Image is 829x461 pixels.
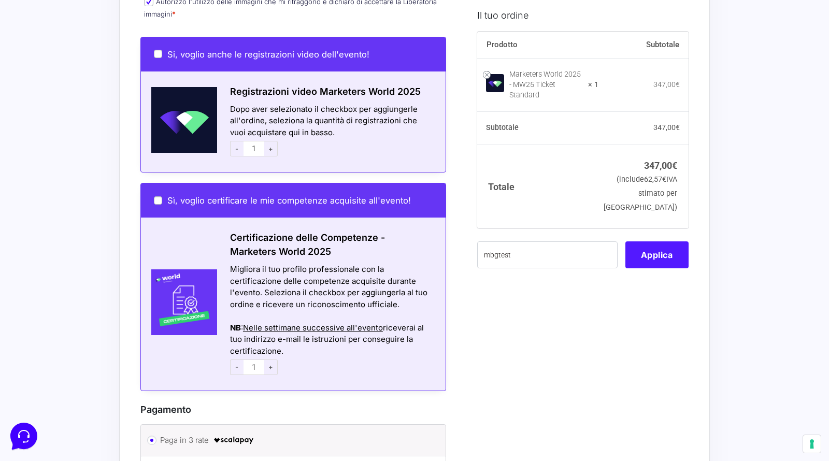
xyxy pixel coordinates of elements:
span: - [230,141,244,156]
span: Si, voglio anche le registrazioni video dell'evento! [167,49,369,60]
h2: Ciao da Marketers 👋 [8,8,174,25]
span: Le tue conversazioni [17,41,88,50]
img: dark [17,58,37,79]
p: Messaggi [90,347,118,356]
span: + [264,359,278,375]
span: Certificazione delle Competenze - Marketers World 2025 [230,232,385,257]
p: Home [31,347,49,356]
div: Marketers World 2025 - MW25 Ticket Standard [509,69,582,100]
input: Si, voglio anche le registrazioni video dell'evento! [154,50,162,58]
div: Dopo aver selezionato il checkbox per aggiungerle all'ordine, seleziona la quantità di registrazi... [217,104,446,160]
img: Marketers World 2025 - MW25 Ticket Standard [486,74,504,92]
label: Paga in 3 rate [160,433,423,448]
input: Sì, voglio certificare le mie competenze acquisite all'evento! [154,196,162,205]
h3: Il tuo ordine [477,8,689,22]
span: + [264,141,278,156]
input: 1 [244,359,264,375]
a: Apri Centro Assistenza [110,128,191,137]
button: Home [8,333,72,356]
img: scalapay-logo-black.png [213,434,254,446]
div: Migliora il tuo profilo professionale con la certificazione delle competenze acquisite durante l'... [230,264,433,310]
input: Cerca un articolo... [23,151,169,161]
button: Inizia una conversazione [17,87,191,108]
th: Subtotale [477,111,599,145]
th: Subtotale [598,31,689,58]
span: - [230,359,244,375]
span: Registrazioni video Marketers World 2025 [230,86,421,97]
img: dark [33,58,54,79]
img: Certificazione-MW24-300x300-1.jpg [141,269,217,335]
span: 62,57 [644,175,666,184]
p: Aiuto [160,347,175,356]
strong: NB [230,323,241,333]
bdi: 347,00 [644,160,677,170]
strong: × 1 [588,79,598,90]
span: € [662,175,666,184]
h3: Pagamento [140,402,446,416]
button: Le tue preferenze relative al consenso per le tecnologie di tracciamento [803,435,821,453]
span: € [672,160,677,170]
span: € [676,123,680,132]
div: : riceverai al tuo indirizzo e-mail le istruzioni per conseguire la certificazione. [230,322,433,357]
span: € [676,80,680,88]
img: dark [50,58,70,79]
input: 1 [244,141,264,156]
bdi: 347,00 [653,123,680,132]
img: Schermata-2022-04-11-alle-18.28.41.png [141,87,217,153]
bdi: 347,00 [653,80,680,88]
button: Messaggi [72,333,136,356]
iframe: Customerly Messenger Launcher [8,421,39,452]
button: Aiuto [135,333,199,356]
small: (include IVA stimato per [GEOGRAPHIC_DATA]) [604,175,677,212]
th: Totale [477,145,599,228]
th: Prodotto [477,31,599,58]
span: Inizia una conversazione [67,93,153,102]
button: Applica [625,241,689,268]
span: Sì, voglio certificare le mie competenze acquisite all'evento! [167,195,411,206]
span: Trova una risposta [17,128,81,137]
input: Coupon [477,241,618,268]
div: Azioni del messaggio [230,310,433,322]
span: Nelle settimane successive all'evento [243,323,383,333]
